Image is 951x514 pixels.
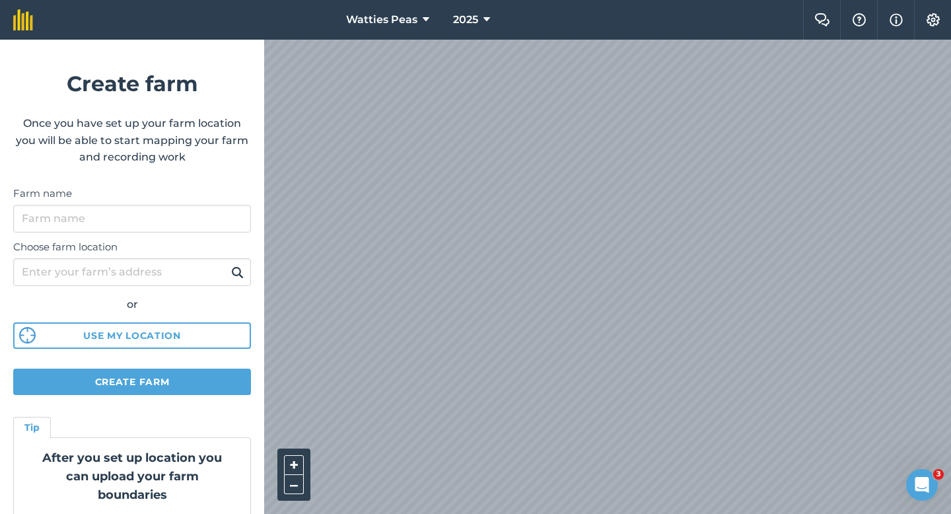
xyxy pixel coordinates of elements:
iframe: Intercom live chat [906,469,938,501]
div: or [13,296,251,313]
span: Watties Peas [346,12,417,28]
input: Enter your farm’s address [13,258,251,286]
button: + [284,455,304,475]
button: – [284,475,304,494]
input: Farm name [13,205,251,233]
span: 3 [933,469,944,480]
img: fieldmargin Logo [13,9,33,30]
label: Choose farm location [13,239,251,255]
img: A cog icon [925,13,941,26]
button: Use my location [13,322,251,349]
label: Farm name [13,186,251,202]
button: Create farm [13,369,251,395]
img: svg+xml;base64,PHN2ZyB4bWxucz0iaHR0cDovL3d3dy53My5vcmcvMjAwMC9zdmciIHdpZHRoPSIxNyIgaGVpZ2h0PSIxNy... [890,12,903,28]
h1: Create farm [13,67,251,100]
strong: After you set up location you can upload your farm boundaries [42,451,222,502]
img: svg+xml;base64,PHN2ZyB4bWxucz0iaHR0cDovL3d3dy53My5vcmcvMjAwMC9zdmciIHdpZHRoPSIxOSIgaGVpZ2h0PSIyNC... [231,264,244,280]
span: 2025 [453,12,478,28]
h4: Tip [24,420,40,435]
img: svg%3e [19,327,36,344]
p: Once you have set up your farm location you will be able to start mapping your farm and recording... [13,115,251,166]
img: Two speech bubbles overlapping with the left bubble in the forefront [814,13,830,26]
img: A question mark icon [851,13,867,26]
